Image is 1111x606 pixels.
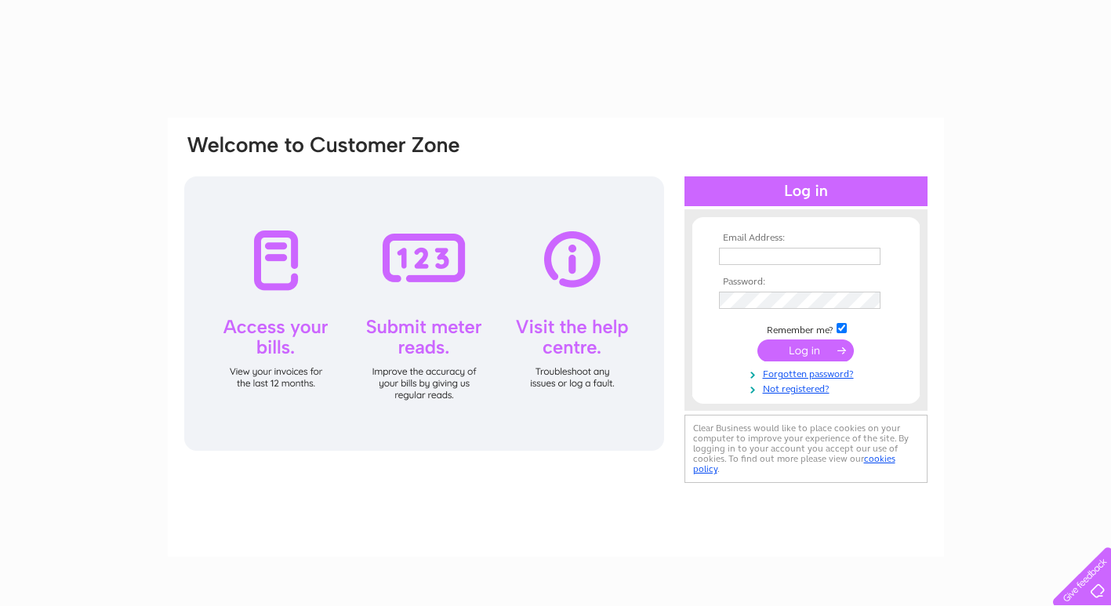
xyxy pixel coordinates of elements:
td: Remember me? [715,321,897,336]
div: Clear Business would like to place cookies on your computer to improve your experience of the sit... [684,415,928,483]
a: Forgotten password? [719,365,897,380]
input: Submit [757,339,854,361]
a: cookies policy [693,453,895,474]
th: Password: [715,277,897,288]
th: Email Address: [715,233,897,244]
a: Not registered? [719,380,897,395]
